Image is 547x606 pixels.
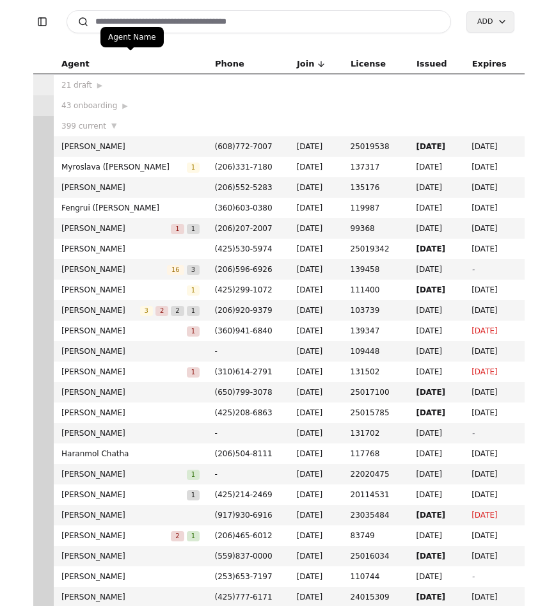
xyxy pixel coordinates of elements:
span: [PERSON_NAME] [61,550,200,562]
span: [PERSON_NAME] [61,140,200,153]
span: [DATE] [297,406,335,419]
span: [DATE] [472,222,516,235]
span: [PERSON_NAME] [61,386,200,399]
span: [PERSON_NAME] [61,509,200,522]
span: [DATE] [297,447,335,460]
button: 3 [186,263,199,276]
button: 1 [186,161,199,173]
span: Haranmol Chatha [61,447,200,460]
span: [DATE] [416,345,456,358]
button: 1 [186,222,199,235]
button: 2 [171,529,184,542]
span: [PERSON_NAME] [61,263,167,276]
span: ( 206 ) 465 - 6012 [215,531,273,540]
span: 1 [186,285,199,296]
span: ( 206 ) 504 - 8111 [215,449,273,458]
span: [PERSON_NAME] [61,529,171,542]
span: 110744 [351,570,401,583]
span: ( 650 ) 799 - 3078 [215,388,273,397]
span: ▼ [111,120,116,132]
span: [DATE] [297,283,335,296]
span: ▶ [97,80,102,92]
div: Agent Name [100,27,164,47]
span: 23035484 [351,509,401,522]
span: [DATE] [416,468,456,481]
span: [DATE] [472,324,516,337]
span: - [472,572,474,581]
span: [PERSON_NAME] [61,304,140,317]
span: [DATE] [472,550,516,562]
span: [DATE] [416,181,456,194]
span: [DATE] [416,324,456,337]
span: [PERSON_NAME] [61,488,187,501]
span: [PERSON_NAME] [61,468,187,481]
div: 43 onboarding [61,99,200,112]
span: [DATE] [472,140,516,153]
span: [DATE] [416,222,456,235]
span: ( 425 ) 299 - 1072 [215,285,273,294]
span: 83749 [351,529,401,542]
span: 20114531 [351,488,401,501]
span: - [215,427,281,440]
span: ( 425 ) 777 - 6171 [215,593,273,602]
span: [DATE] [416,140,456,153]
span: [DATE] [297,427,335,440]
span: [DATE] [416,447,456,460]
span: Agent [61,57,90,71]
span: [DATE] [416,550,456,562]
span: [DATE] [297,304,335,317]
span: 111400 [351,283,401,296]
span: [DATE] [472,161,516,173]
span: 25015785 [351,406,401,419]
span: [DATE] [297,345,335,358]
span: 135176 [351,181,401,194]
span: [DATE] [472,488,516,501]
span: [DATE] [416,570,456,583]
span: 1 [186,367,199,378]
span: [DATE] [416,509,456,522]
span: 22020475 [351,468,401,481]
span: 1 [186,531,199,541]
button: 3 [139,304,152,317]
span: Join [297,57,314,71]
span: [PERSON_NAME] [61,181,200,194]
span: [DATE] [297,181,335,194]
span: Issued [416,57,447,71]
span: - [215,345,281,358]
span: Fengrui ([PERSON_NAME] [61,202,200,214]
span: [DATE] [472,304,516,317]
span: [PERSON_NAME] [61,345,200,358]
button: 1 [186,283,199,296]
span: ( 253 ) 653 - 7197 [215,572,273,581]
span: 139458 [351,263,401,276]
span: [PERSON_NAME] [61,222,171,235]
span: 119987 [351,202,401,214]
span: 1 [186,470,199,480]
span: 2 [171,306,184,316]
span: [DATE] [297,324,335,337]
span: ( 206 ) 596 - 6926 [215,265,273,274]
span: [DATE] [297,202,335,214]
span: ( 360 ) 603 - 0380 [215,203,273,212]
span: ( 206 ) 552 - 5283 [215,183,273,192]
span: 16 [166,265,184,275]
span: [DATE] [416,283,456,296]
span: 3 [186,265,199,275]
button: 2 [155,304,168,317]
span: 109448 [351,345,401,358]
span: ( 425 ) 208 - 6863 [215,408,273,417]
span: [DATE] [297,222,335,235]
span: [DATE] [416,406,456,419]
span: [DATE] [416,202,456,214]
span: [DATE] [472,447,516,460]
div: 21 draft [61,79,200,92]
span: [PERSON_NAME] [61,324,187,337]
span: 99368 [351,222,401,235]
button: Add [466,11,514,33]
span: [DATE] [416,591,456,603]
span: [DATE] [472,591,516,603]
span: 1 [171,224,184,234]
span: [DATE] [297,529,335,542]
span: [DATE] [472,509,516,522]
span: Myroslava ([PERSON_NAME] [61,161,187,173]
